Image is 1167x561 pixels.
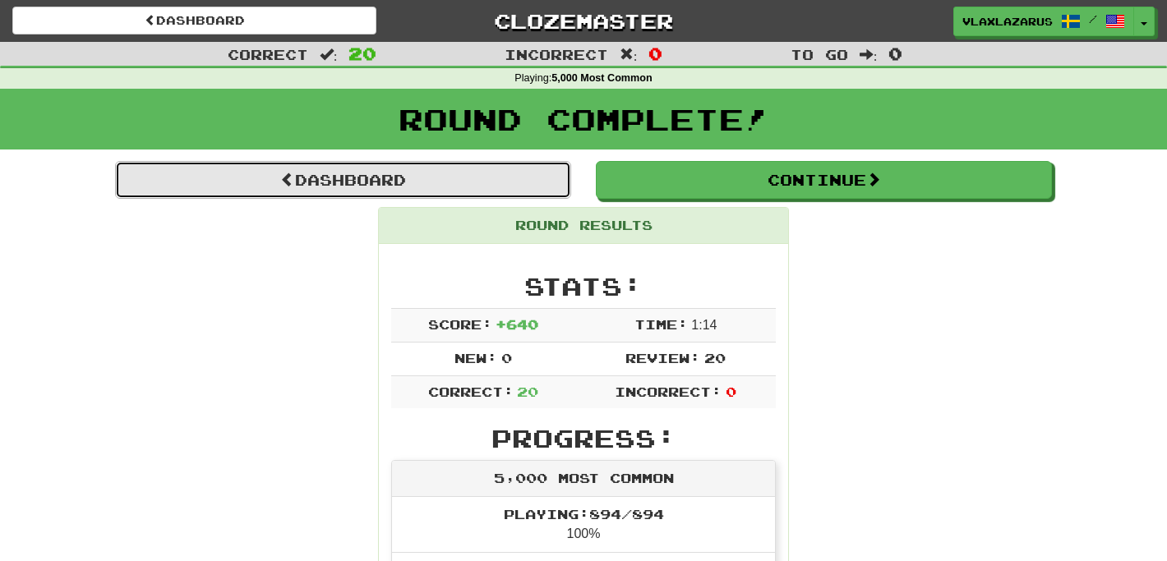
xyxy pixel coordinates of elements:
span: Review: [625,350,700,366]
span: 20 [348,44,376,63]
span: 0 [648,44,662,63]
a: Dashboard [115,161,571,199]
span: 0 [888,44,902,63]
span: Time: [634,316,688,332]
div: Round Results [379,208,788,244]
a: vlaxlazarus / [953,7,1134,36]
span: Playing: 894 / 894 [504,506,664,522]
h2: Stats: [391,273,776,300]
span: New: [454,350,497,366]
li: 100% [392,497,775,553]
span: Incorrect [505,46,608,62]
span: To go [791,46,848,62]
span: Correct: [428,384,514,399]
span: : [860,48,878,62]
span: 20 [517,384,538,399]
span: 1 : 14 [691,318,717,332]
h1: Round Complete! [6,103,1161,136]
h2: Progress: [391,425,776,452]
a: Dashboard [12,7,376,34]
span: : [320,48,338,62]
span: + 640 [496,316,538,332]
span: Correct [228,46,308,62]
span: 0 [501,350,512,366]
button: Continue [596,161,1052,199]
span: 0 [726,384,736,399]
span: / [1089,13,1097,25]
strong: 5,000 Most Common [551,72,652,84]
span: : [620,48,638,62]
span: Incorrect: [615,384,722,399]
span: 20 [704,350,726,366]
div: 5,000 Most Common [392,461,775,497]
span: vlaxlazarus [962,14,1053,29]
a: Clozemaster [401,7,765,35]
span: Score: [428,316,492,332]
